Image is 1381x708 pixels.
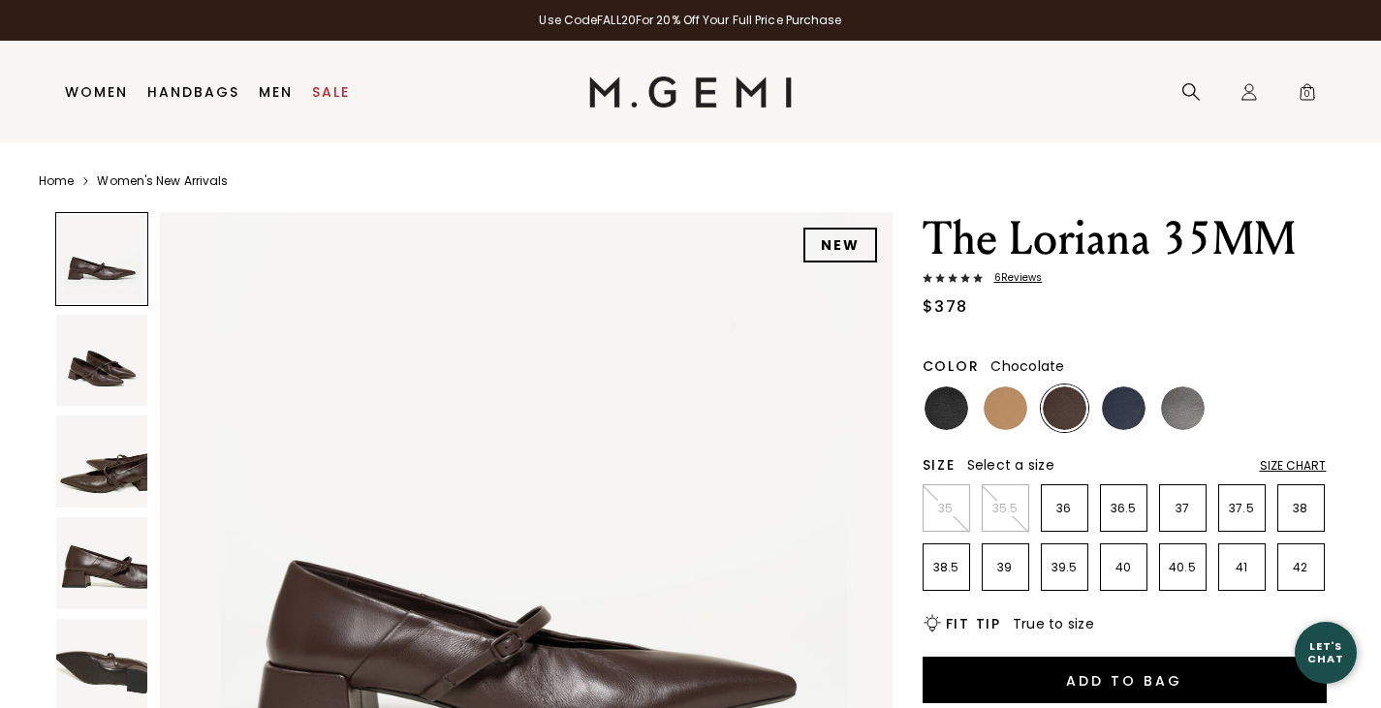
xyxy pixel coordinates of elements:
h1: The Loriana 35MM [923,212,1327,266]
p: 38.5 [924,560,969,575]
span: Select a size [967,455,1054,475]
img: Black [925,386,968,430]
p: 36 [1042,501,1087,516]
img: M.Gemi [589,77,792,108]
span: 6 Review s [983,272,1043,284]
p: 39 [983,560,1028,575]
img: Navy [1102,386,1146,430]
a: Handbags [147,84,239,100]
p: 39.5 [1042,560,1087,575]
img: Chocolate [1043,386,1086,430]
p: 35 [924,501,969,516]
p: 36.5 [1101,501,1146,516]
p: 42 [1278,560,1324,575]
img: Light Tan [984,386,1027,430]
a: Home [39,173,74,189]
p: 37.5 [1219,501,1265,516]
p: 40 [1101,560,1146,575]
img: Gunmetal [1161,386,1205,430]
p: 37 [1160,501,1206,516]
img: The Loriana 35MM [56,315,148,407]
p: 41 [1219,560,1265,575]
a: 6Reviews [923,272,1327,288]
div: Let's Chat [1295,640,1357,664]
div: Size Chart [1260,458,1327,474]
p: 40.5 [1160,560,1206,575]
img: The Loriana 35MM [56,416,148,508]
h2: Fit Tip [946,616,1001,631]
a: Men [259,84,293,100]
img: The Loriana 35MM [56,517,148,609]
span: Chocolate [990,356,1064,376]
a: Women's New Arrivals [97,173,228,189]
h2: Size [923,457,956,473]
a: Women [65,84,128,100]
a: Sale [312,84,350,100]
button: Add to Bag [923,657,1327,703]
strong: FALL20 [597,12,636,28]
p: 35.5 [983,501,1028,516]
span: True to size [1013,614,1094,633]
div: NEW [803,228,877,262]
span: 0 [1298,86,1317,106]
p: 38 [1278,501,1324,516]
h2: Color [923,358,980,374]
div: $378 [923,295,968,319]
